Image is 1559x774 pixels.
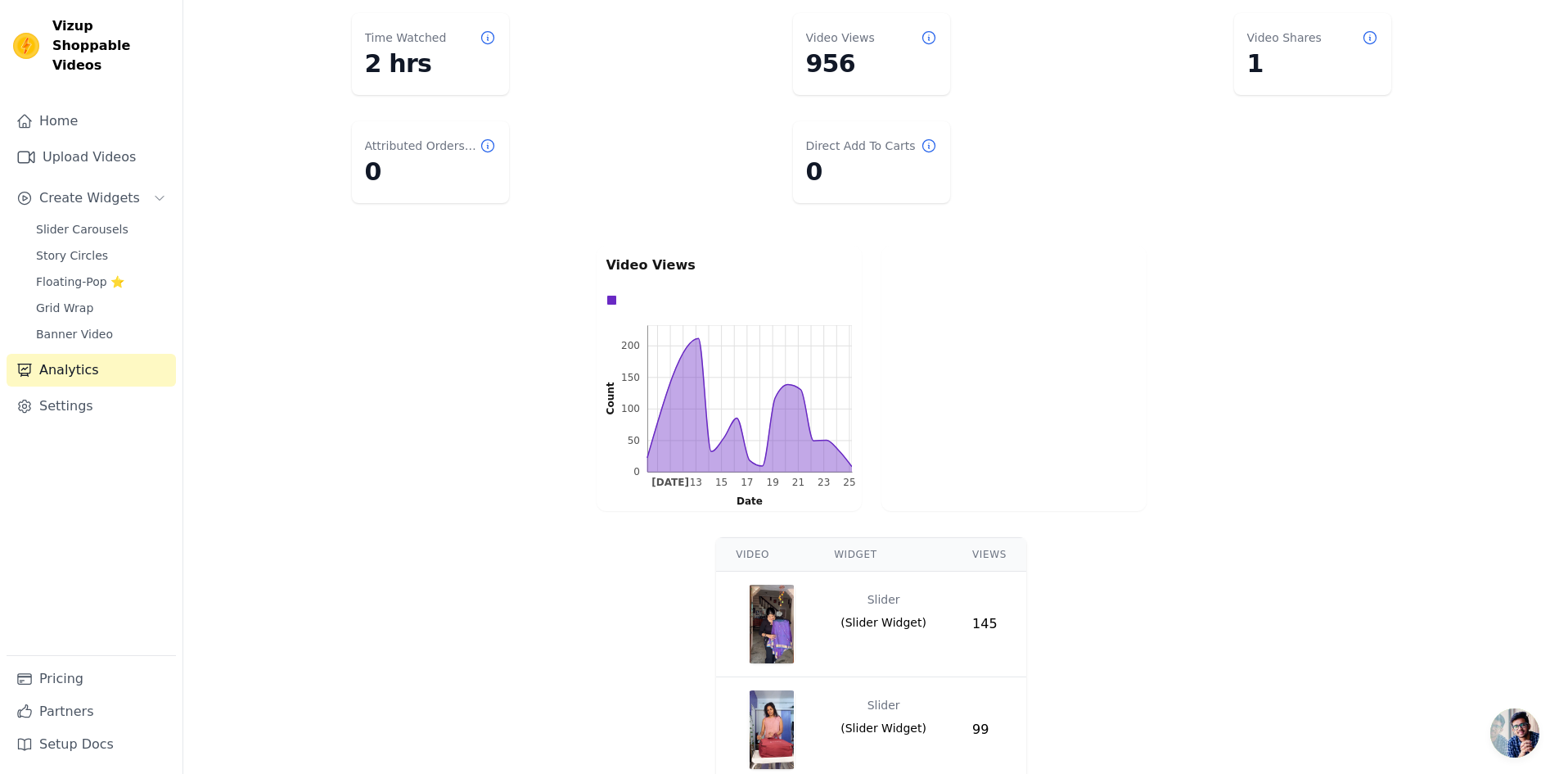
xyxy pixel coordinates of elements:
[736,496,762,507] text: Date
[602,291,848,310] div: Data groups
[840,720,926,736] span: ( Slider Widget )
[633,466,640,478] text: 0
[806,49,937,79] dd: 956
[972,614,1007,634] div: 145
[749,690,795,769] img: video
[806,29,875,46] dt: Video Views
[840,614,926,631] span: ( Slider Widget )
[7,105,176,138] a: Home
[1247,29,1322,46] dt: Video Shares
[741,478,753,489] g: Wed Sep 17 2025 00:00:00 GMT+0530 (India Standard Time)
[621,403,640,414] text: 100
[843,478,855,489] g: Thu Sep 25 2025 00:00:00 GMT+0530 (India Standard Time)
[1247,49,1378,79] dd: 1
[7,663,176,695] a: Pricing
[714,478,727,489] text: 15
[36,247,108,264] span: Story Circles
[689,478,701,489] text: 13
[714,478,727,489] g: Mon Sep 15 2025 00:00:00 GMT+0530 (India Standard Time)
[741,478,753,489] text: 17
[36,326,113,342] span: Banner Video
[647,472,855,488] g: bottom ticks
[365,29,447,46] dt: Time Watched
[1490,708,1539,758] div: Open chat
[365,157,496,187] dd: 0
[818,478,830,489] text: 23
[36,221,128,238] span: Slider Carousels
[651,478,689,489] text: [DATE]
[7,354,176,387] a: Analytics
[39,188,140,208] span: Create Widgets
[806,157,937,187] dd: 0
[26,296,176,319] a: Grid Wrap
[818,478,830,489] g: Tue Sep 23 2025 00:00:00 GMT+0530 (India Standard Time)
[843,478,855,489] text: 25
[627,435,639,446] text: 50
[766,478,778,489] text: 19
[13,33,39,59] img: Vizup
[36,300,93,316] span: Grid Wrap
[7,695,176,728] a: Partners
[621,340,640,351] text: 200
[716,538,814,572] th: Video
[605,382,616,414] text: Count
[26,323,176,346] a: Banner Video
[26,218,176,241] a: Slider Carousels
[953,538,1026,572] th: Views
[749,585,795,663] img: video
[606,256,852,275] p: Video Views
[36,274,124,290] span: Floating-Pop ⭐
[7,728,176,761] a: Setup Docs
[621,326,647,478] g: left ticks
[814,538,953,572] th: Widget
[972,720,1007,740] div: 99
[689,478,701,489] g: Sat Sep 13 2025 00:00:00 GMT+0530 (India Standard Time)
[806,138,916,154] dt: Direct Add To Carts
[52,16,169,75] span: Vizup Shoppable Videos
[26,244,176,267] a: Story Circles
[580,326,647,478] g: left axis
[651,478,689,489] g: Thu Sep 11 2025 00:00:00 GMT+0530 (India Standard Time)
[365,49,496,79] dd: 2 hrs
[26,270,176,293] a: Floating-Pop ⭐
[7,182,176,215] button: Create Widgets
[365,138,480,154] dt: Attributed Orders Count
[7,141,176,174] a: Upload Videos
[7,390,176,423] a: Settings
[867,690,900,720] div: Slider
[791,478,804,489] g: Sun Sep 21 2025 00:00:00 GMT+0530 (India Standard Time)
[766,478,778,489] g: Fri Sep 19 2025 00:00:00 GMT+0530 (India Standard Time)
[621,372,640,383] text: 150
[867,585,900,614] div: Slider
[791,478,804,489] text: 21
